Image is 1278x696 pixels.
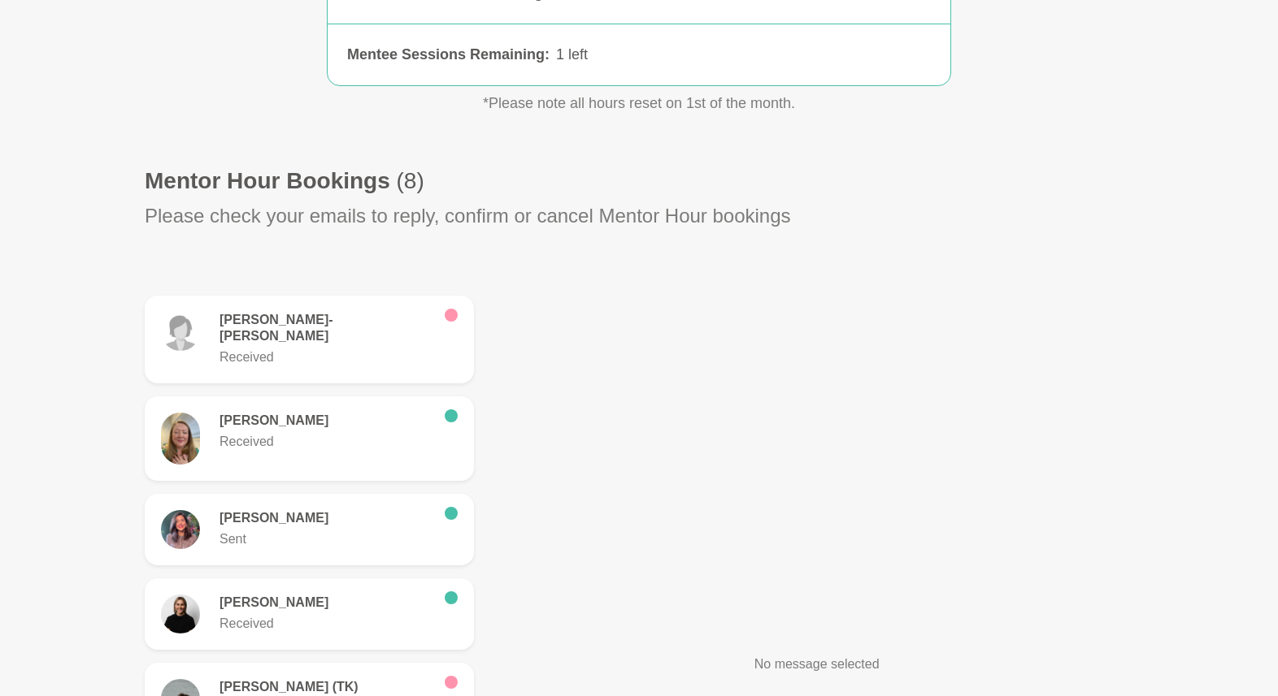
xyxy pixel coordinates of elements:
p: No message selected [754,655,880,674]
div: 1 left [556,44,931,66]
span: (8) [397,168,424,193]
h1: Mentor Hour Bookings [145,166,424,195]
h6: [PERSON_NAME] [220,510,432,526]
p: *Please note all hours reset on 1st of the month. [249,93,1029,115]
p: Please check your emails to reply, confirm or cancel Mentor Hour bookings [145,201,791,231]
p: Received [220,614,432,633]
p: Received [220,348,432,367]
h6: [PERSON_NAME] [220,413,432,429]
h6: [PERSON_NAME]-[PERSON_NAME] [220,312,432,344]
p: Sent [220,530,432,549]
h6: [PERSON_NAME] [220,594,432,611]
div: Mentee Sessions Remaining : [347,44,550,66]
p: Received [220,432,432,452]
